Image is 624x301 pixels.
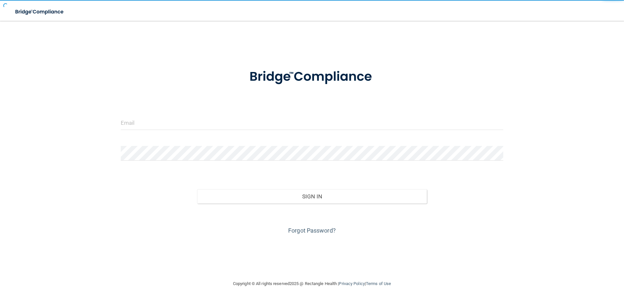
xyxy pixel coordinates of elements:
a: Privacy Policy [339,281,365,286]
a: Terms of Use [366,281,391,286]
input: Email [121,115,504,130]
div: Copyright © All rights reserved 2025 @ Rectangle Health | | [193,273,431,294]
img: bridge_compliance_login_screen.278c3ca4.svg [236,60,388,94]
img: bridge_compliance_login_screen.278c3ca4.svg [10,5,70,19]
button: Sign In [197,189,427,204]
a: Forgot Password? [288,227,336,234]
